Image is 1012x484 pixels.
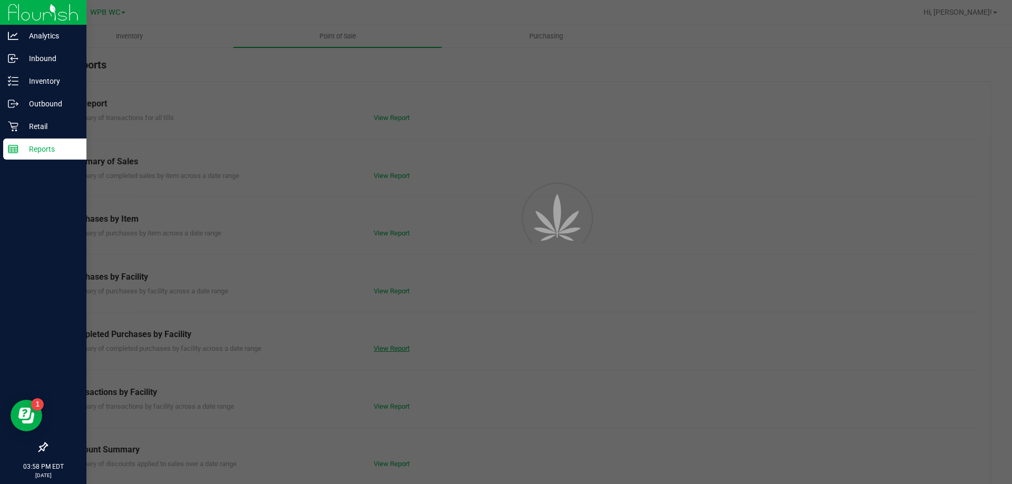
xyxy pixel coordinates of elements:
[5,471,82,479] p: [DATE]
[8,31,18,41] inline-svg: Analytics
[18,75,82,87] p: Inventory
[8,98,18,109] inline-svg: Outbound
[8,53,18,64] inline-svg: Inbound
[8,121,18,132] inline-svg: Retail
[31,398,44,411] iframe: Resource center unread badge
[8,76,18,86] inline-svg: Inventory
[18,120,82,133] p: Retail
[18,29,82,42] p: Analytics
[18,97,82,110] p: Outbound
[18,52,82,65] p: Inbound
[8,144,18,154] inline-svg: Reports
[18,143,82,155] p: Reports
[5,462,82,471] p: 03:58 PM EDT
[11,400,42,431] iframe: Resource center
